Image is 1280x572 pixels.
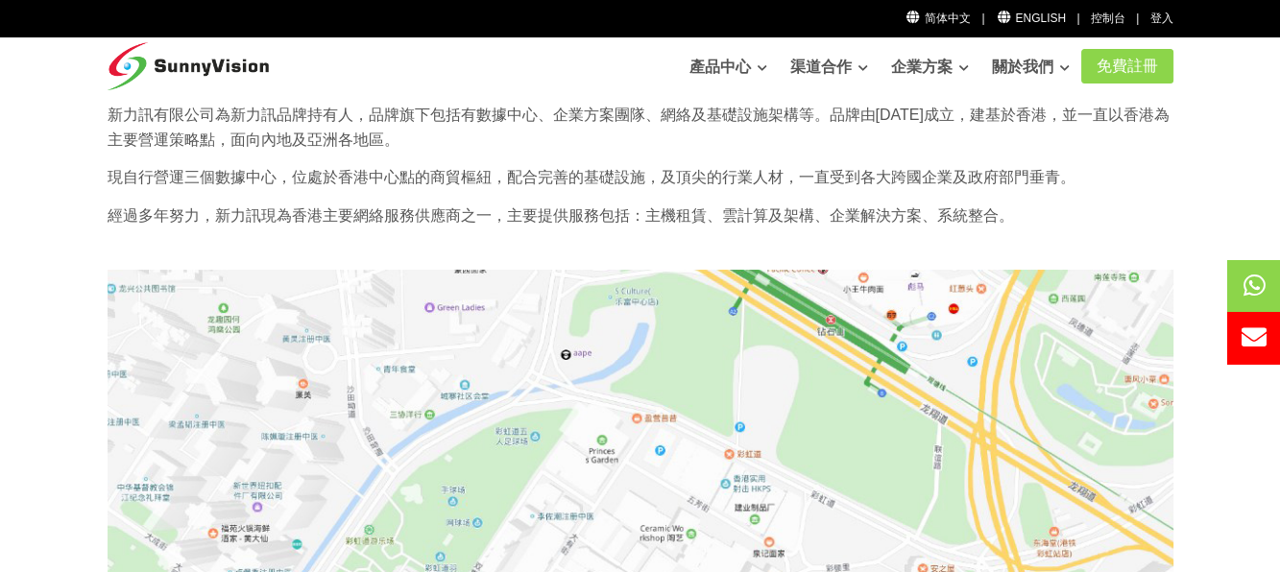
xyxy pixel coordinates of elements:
[108,165,1173,190] p: 現自行營運三個數據中心，位處於香港中心點的商貿樞紐，配合完善的基礎設施，及頂尖的行業人材，一直受到各大跨國企業及政府部門垂青。
[108,203,1173,228] p: 經過多年努力，新力訊現為香港主要網絡服務供應商之一，主要提供服務包括：主機租賃、雲計算及架構、企業解決方案、系統整合。
[790,48,868,86] a: 渠道合作
[108,103,1173,152] p: 新力訊有限公司為新力訊品牌持有人，品牌旗下包括有數據中心、企業方案團隊、網絡及基礎設施架構等。品牌由[DATE]成立，建基於香港，並一直以香港為主要營運策略點，面向內地及亞洲各地區。
[992,48,1070,86] a: 關於我們
[891,48,969,86] a: 企業方案
[1081,49,1173,83] a: 免費註冊
[1136,10,1139,28] li: |
[981,10,984,28] li: |
[906,12,972,25] a: 简体中文
[1150,12,1173,25] a: 登入
[689,48,767,86] a: 產品中心
[996,12,1066,25] a: English
[1076,10,1079,28] li: |
[1091,12,1125,25] a: 控制台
